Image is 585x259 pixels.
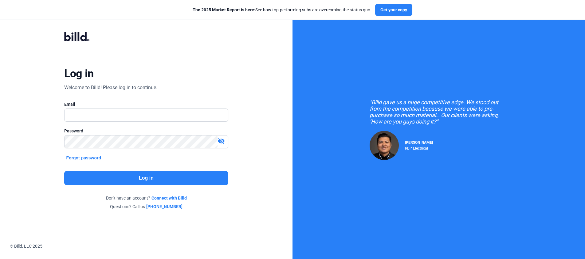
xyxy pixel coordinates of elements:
[193,7,255,12] span: The 2025 Market Report is here:
[151,195,187,201] a: Connect with Billd
[193,7,371,13] div: See how top-performing subs are overcoming the status quo.
[146,204,183,210] a: [PHONE_NUMBER]
[64,67,93,80] div: Log in
[64,171,228,185] button: Log in
[218,137,225,145] mat-icon: visibility_off
[405,140,433,145] span: [PERSON_NAME]
[64,154,103,161] button: Forgot password
[64,101,228,107] div: Email
[64,204,228,210] div: Questions? Call us
[64,128,228,134] div: Password
[370,99,508,125] div: "Billd gave us a huge competitive edge. We stood out from the competition because we were able to...
[375,4,412,16] button: Get your copy
[64,195,228,201] div: Don't have an account?
[64,84,157,91] div: Welcome to Billd! Please log in to continue.
[405,145,433,150] div: RDP Electrical
[370,131,399,160] img: Raul Pacheco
